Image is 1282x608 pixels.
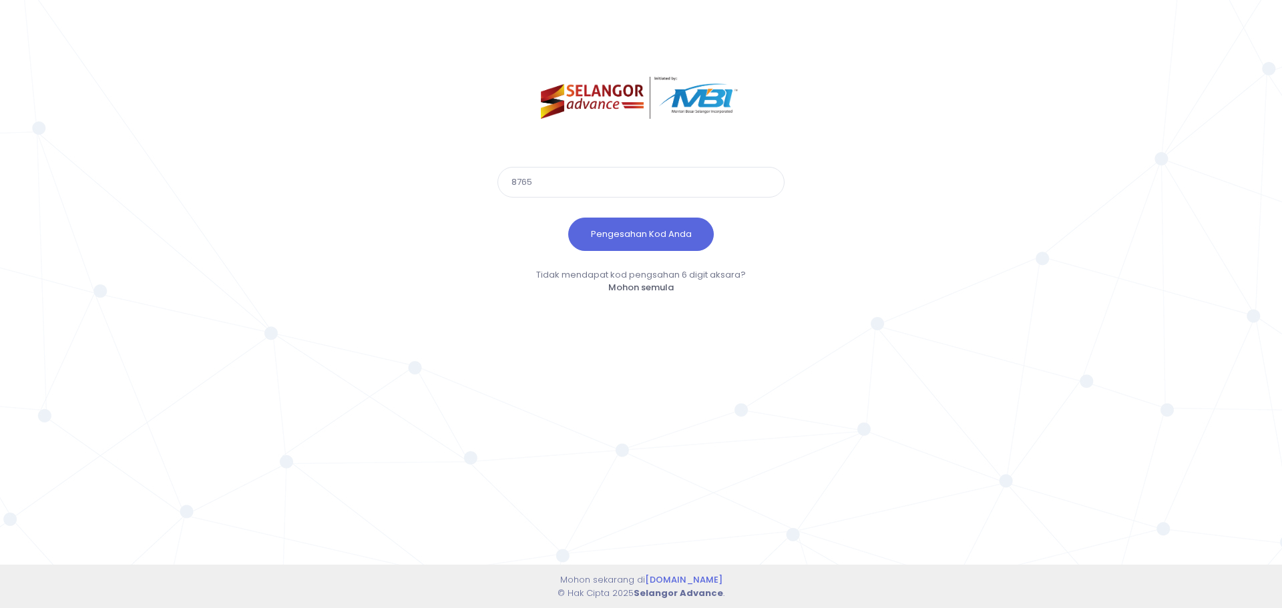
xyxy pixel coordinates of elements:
a: [DOMAIN_NAME] [645,573,722,586]
button: Pengesahan Kod Anda [568,218,714,251]
img: selangor-advance.png [541,77,742,119]
strong: Selangor Advance [634,587,723,599]
a: Mohon semula [608,281,674,294]
span: Tidak mendapat kod pengsahan 6 digit aksara? [536,268,746,281]
input: Kod pengesahan 6 digit aksara [497,167,785,198]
